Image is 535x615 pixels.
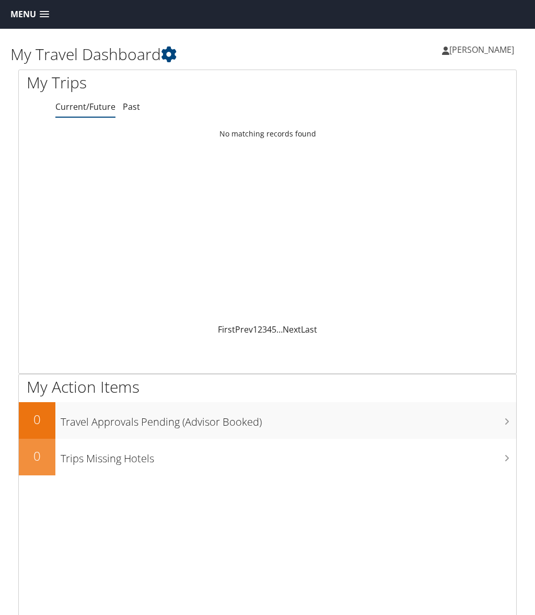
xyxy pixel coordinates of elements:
[267,324,272,335] a: 4
[55,101,115,112] a: Current/Future
[218,324,235,335] a: First
[19,124,516,143] td: No matching records found
[123,101,140,112] a: Past
[19,376,516,398] h1: My Action Items
[10,43,267,65] h1: My Travel Dashboard
[19,439,516,475] a: 0Trips Missing Hotels
[61,446,516,466] h3: Trips Missing Hotels
[235,324,253,335] a: Prev
[10,9,36,19] span: Menu
[19,447,55,465] h2: 0
[27,72,260,94] h1: My Trips
[449,44,514,55] span: [PERSON_NAME]
[262,324,267,335] a: 3
[283,324,301,335] a: Next
[5,6,54,23] a: Menu
[276,324,283,335] span: …
[258,324,262,335] a: 2
[19,411,55,428] h2: 0
[253,324,258,335] a: 1
[272,324,276,335] a: 5
[61,409,516,429] h3: Travel Approvals Pending (Advisor Booked)
[442,34,525,65] a: [PERSON_NAME]
[19,402,516,439] a: 0Travel Approvals Pending (Advisor Booked)
[301,324,317,335] a: Last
